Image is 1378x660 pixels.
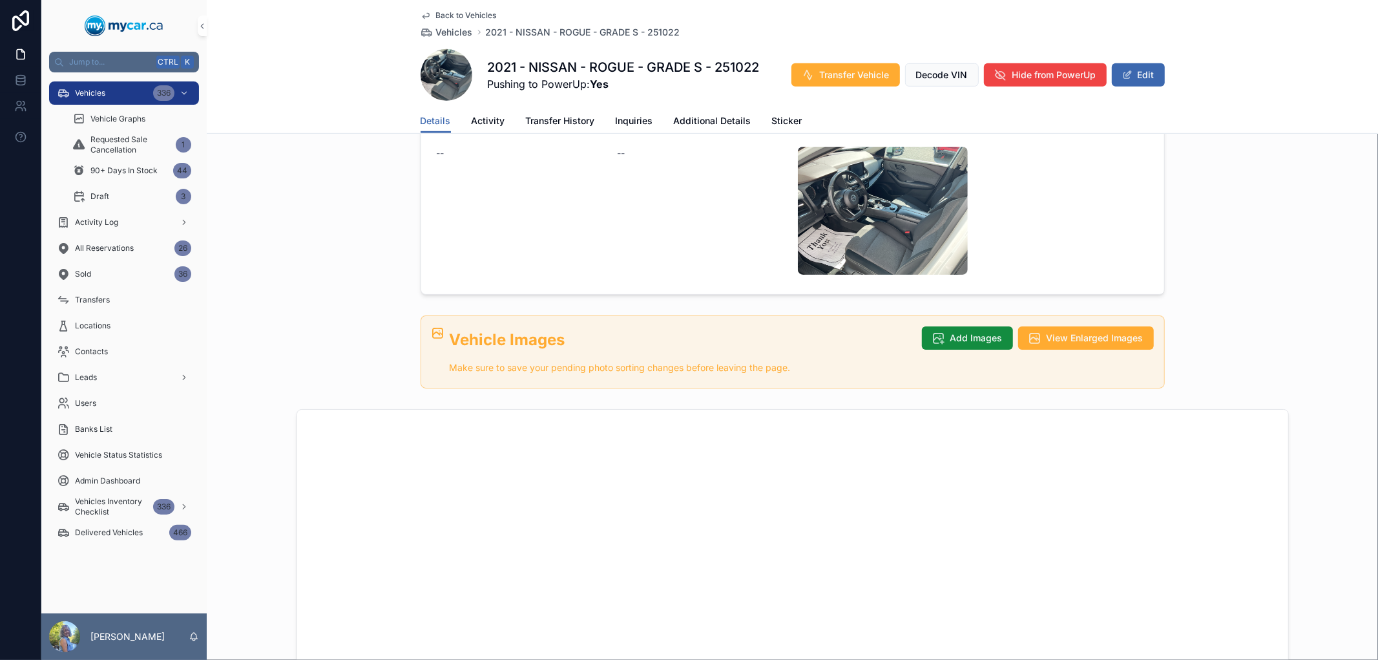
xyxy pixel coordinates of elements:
div: 3 [176,189,191,204]
a: Users [49,392,199,415]
a: Vehicles Inventory Checklist336 [49,495,199,518]
button: Hide from PowerUp [984,63,1107,87]
a: Sold36 [49,262,199,286]
a: Activity [472,109,505,135]
span: Admin Dashboard [75,476,140,486]
a: Vehicles [421,26,473,39]
span: K [182,57,193,67]
div: 36 [174,266,191,282]
div: 44 [173,163,191,178]
a: Vehicle Status Statistics [49,443,199,467]
span: Contacts [75,346,108,357]
span: Delivered Vehicles [75,527,143,538]
span: Sticker [772,114,802,127]
p: Make sure to save your pending photo sorting changes before leaving the page. [450,361,912,376]
div: 336 [153,499,174,515]
span: All Reservations [75,243,134,253]
span: Vehicles Inventory Checklist [75,496,148,517]
span: Vehicles [75,88,105,98]
button: Edit [1112,63,1165,87]
span: Vehicle Status Statistics [75,450,162,460]
p: [PERSON_NAME] [90,630,165,643]
div: 336 [153,85,174,101]
button: View Enlarged Images [1018,326,1154,350]
a: Banks List [49,418,199,441]
span: Vehicles [436,26,473,39]
a: Contacts [49,340,199,363]
a: Transfer History [526,109,595,135]
span: Decode VIN [916,69,968,81]
img: App logo [85,16,163,36]
span: Transfer History [526,114,595,127]
a: Admin Dashboard [49,469,199,493]
a: 2021 - NISSAN - ROGUE - GRADE S - 251022 [486,26,680,39]
span: Jump to... [69,57,151,67]
a: Draft3 [65,185,199,208]
button: Add Images [922,326,1013,350]
h1: 2021 - NISSAN - ROGUE - GRADE S - 251022 [488,58,760,76]
div: 466 [169,525,191,540]
div: ## Vehicle Images Make sure to save your pending photo sorting changes before leaving the page. [450,329,912,376]
a: Activity Log [49,211,199,234]
span: Add Images [950,332,1003,345]
a: Leads [49,366,199,389]
button: Transfer Vehicle [791,63,900,87]
span: -- [617,147,625,160]
a: Vehicles336 [49,81,199,105]
a: All Reservations26 [49,237,199,260]
a: Transfers [49,288,199,312]
span: Transfer Vehicle [820,69,890,81]
span: Transfers [75,295,110,305]
span: View Enlarged Images [1047,332,1143,345]
div: 1 [176,137,191,153]
span: Sold [75,269,91,279]
span: Locations [75,321,110,331]
a: Back to Vehicles [421,10,497,21]
span: Draft [90,191,109,202]
img: uc [798,147,968,275]
span: Additional Details [674,114,751,127]
a: Requested Sale Cancellation1 [65,133,199,156]
span: Banks List [75,424,112,434]
span: Details [421,114,451,127]
div: scrollable content [41,72,207,561]
strong: Yes [590,78,609,90]
a: Details [421,109,451,134]
button: Jump to...CtrlK [49,52,199,72]
a: Sticker [772,109,802,135]
span: Leads [75,372,97,383]
span: Ctrl [156,56,180,69]
div: 26 [174,240,191,256]
span: Pushing to PowerUp: [488,76,760,92]
a: Inquiries [616,109,653,135]
span: Hide from PowerUp [1012,69,1096,81]
a: Delivered Vehicles466 [49,521,199,544]
span: 90+ Days In Stock [90,165,158,176]
span: Vehicle Graphs [90,114,145,124]
span: Activity [472,114,505,127]
a: 90+ Days In Stock44 [65,159,199,182]
a: Vehicle Graphs [65,107,199,131]
span: Inquiries [616,114,653,127]
span: Activity Log [75,217,118,228]
button: Decode VIN [905,63,979,87]
span: Back to Vehicles [436,10,497,21]
h2: Vehicle Images [450,329,912,350]
a: Locations [49,314,199,337]
span: Users [75,398,96,409]
span: Requested Sale Cancellation [90,134,171,155]
a: Additional Details [674,109,751,135]
span: -- [437,147,444,160]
